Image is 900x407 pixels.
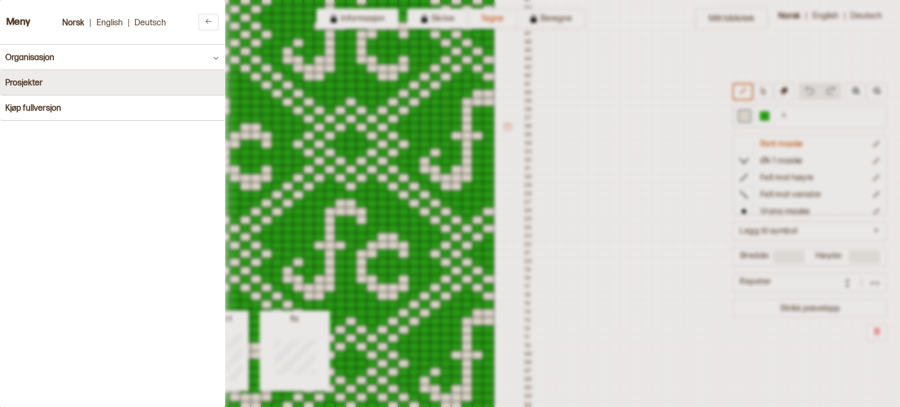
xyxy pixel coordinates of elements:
h3: Meny [6,17,31,28]
div: | | [57,15,171,30]
h4: Kjøp fullversjon [5,103,61,113]
h4: Organisasjon [5,53,54,63]
button: Deutsch [129,15,171,30]
button: English [91,15,128,30]
h4: Prosjekter [5,78,43,88]
button: Norsk [57,15,90,30]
